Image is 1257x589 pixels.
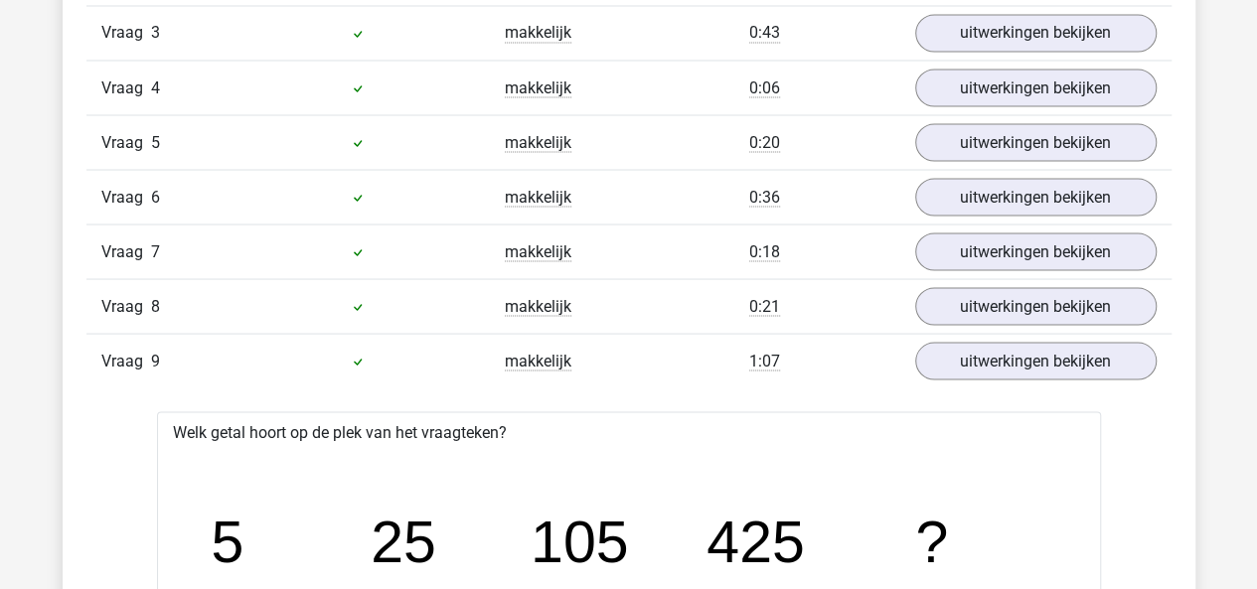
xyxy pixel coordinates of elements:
span: Vraag [101,294,151,318]
tspan: 5 [211,510,243,575]
span: 9 [151,351,160,369]
span: makkelijk [505,296,571,316]
a: uitwerkingen bekijken [915,178,1157,216]
span: makkelijk [505,351,571,370]
span: 8 [151,296,160,315]
span: 0:36 [749,187,780,207]
a: uitwerkingen bekijken [915,123,1157,161]
span: 0:21 [749,296,780,316]
span: 6 [151,187,160,206]
a: uitwerkingen bekijken [915,69,1157,106]
tspan: ? [915,510,948,575]
tspan: 425 [707,510,805,575]
span: Vraag [101,75,151,99]
a: uitwerkingen bekijken [915,14,1157,52]
tspan: 105 [530,510,628,575]
span: Vraag [101,239,151,263]
span: 7 [151,241,160,260]
span: 0:43 [749,23,780,43]
a: uitwerkingen bekijken [915,342,1157,379]
span: 5 [151,132,160,151]
span: Vraag [101,185,151,209]
span: 3 [151,23,160,42]
span: 4 [151,77,160,96]
span: 0:20 [749,132,780,152]
span: Vraag [101,130,151,154]
span: 1:07 [749,351,780,370]
span: makkelijk [505,187,571,207]
span: 0:06 [749,77,780,97]
span: Vraag [101,349,151,372]
span: makkelijk [505,241,571,261]
span: 0:18 [749,241,780,261]
span: makkelijk [505,132,571,152]
a: uitwerkingen bekijken [915,287,1157,325]
span: makkelijk [505,23,571,43]
tspan: 25 [371,510,436,575]
span: Vraag [101,21,151,45]
span: makkelijk [505,77,571,97]
a: uitwerkingen bekijken [915,232,1157,270]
